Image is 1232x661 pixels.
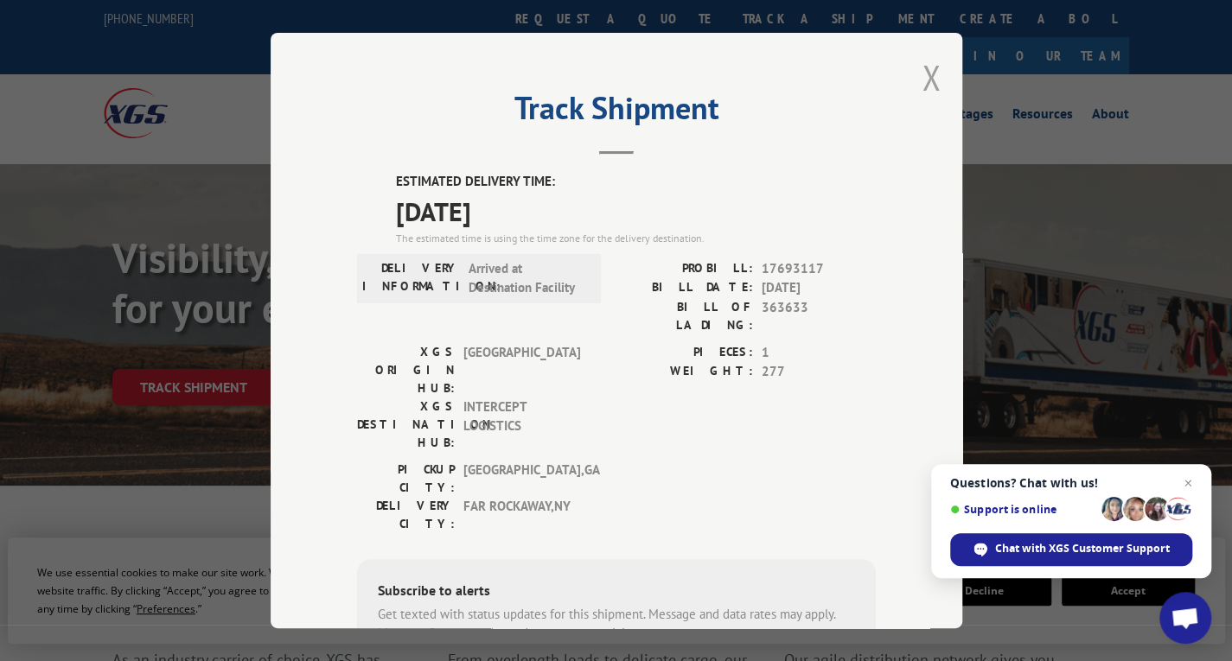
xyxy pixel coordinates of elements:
div: Open chat [1159,592,1211,644]
label: XGS DESTINATION HUB: [357,397,455,452]
span: INTERCEPT LOGISTICS [463,397,580,452]
span: 277 [762,362,876,382]
span: Questions? Chat with us! [950,476,1192,490]
span: [GEOGRAPHIC_DATA] [463,343,580,397]
div: Chat with XGS Customer Support [950,533,1192,566]
span: [DATE] [396,192,876,231]
label: PICKUP CITY: [357,461,455,497]
div: Get texted with status updates for this shipment. Message and data rates may apply. Message frequ... [378,605,855,644]
span: Support is online [950,503,1095,516]
span: [GEOGRAPHIC_DATA] , GA [463,461,580,497]
label: DELIVERY CITY: [357,497,455,533]
span: 17693117 [762,259,876,279]
h2: Track Shipment [357,96,876,129]
label: XGS ORIGIN HUB: [357,343,455,397]
div: Subscribe to alerts [378,580,855,605]
label: BILL DATE: [616,278,753,298]
span: 1 [762,343,876,363]
span: FAR ROCKAWAY , NY [463,497,580,533]
label: BILL OF LADING: [616,298,753,334]
span: [DATE] [762,278,876,298]
label: PIECES: [616,343,753,363]
span: Close chat [1178,473,1198,493]
span: 363633 [762,298,876,334]
label: WEIGHT: [616,362,753,382]
button: Close modal [922,54,941,100]
div: The estimated time is using the time zone for the delivery destination. [396,231,876,246]
label: DELIVERY INFORMATION: [362,259,460,298]
span: Arrived at Destination Facility [469,259,585,298]
label: ESTIMATED DELIVERY TIME: [396,172,876,192]
span: Chat with XGS Customer Support [995,541,1170,556]
label: PROBILL: [616,259,753,279]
